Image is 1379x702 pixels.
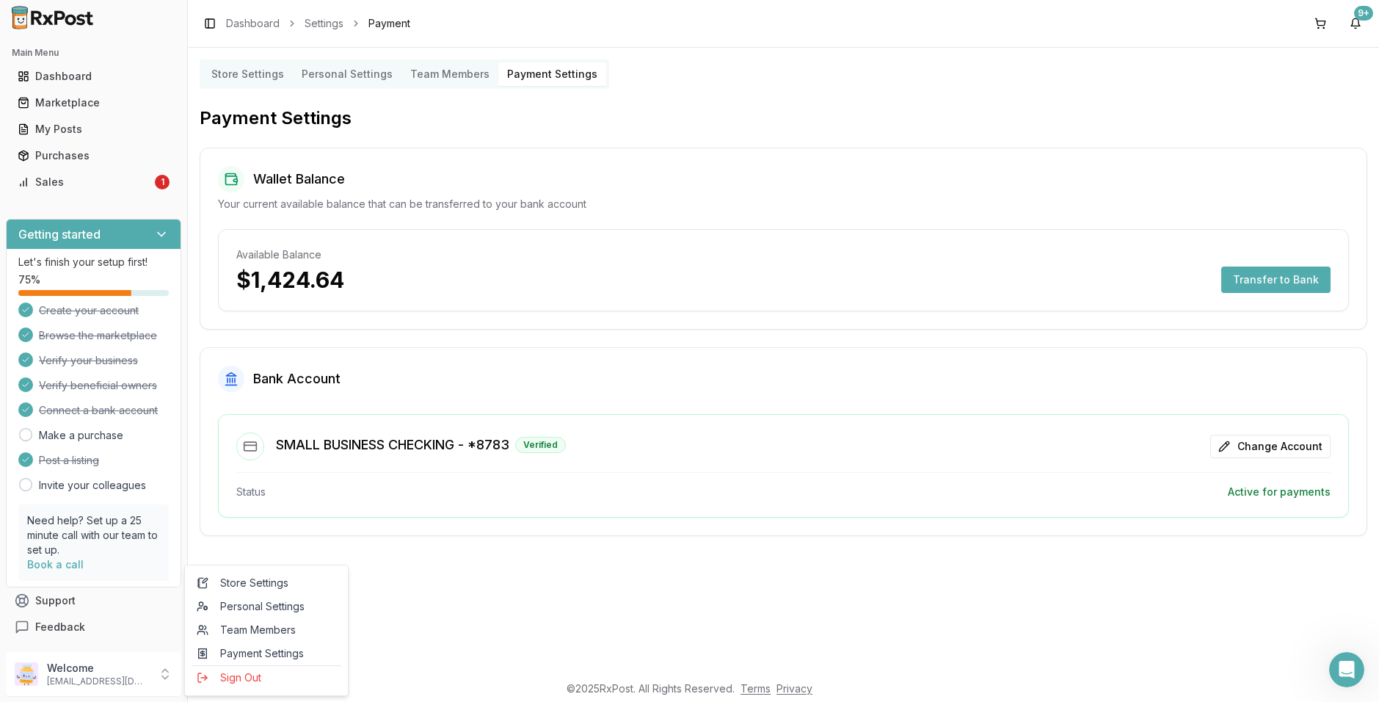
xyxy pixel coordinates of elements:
button: Feedback [6,614,181,640]
h2: Payment Settings [200,106,1367,130]
a: Purchases [12,142,175,169]
div: Dashboard [18,69,170,84]
button: Change Account [1210,435,1331,458]
button: Sales1 [6,170,181,194]
div: My Posts [18,122,170,137]
span: Browse the marketplace [39,328,157,343]
span: Connect a bank account [39,403,158,418]
a: Team Members [191,618,342,642]
p: [EMAIL_ADDRESS][DOMAIN_NAME] [47,676,149,687]
a: My Posts [12,116,175,142]
a: Book a call [27,558,84,571]
div: Available Balance [236,247,1331,262]
span: Post a listing [39,453,99,468]
div: Your current available balance that can be transferred to your bank account [218,197,1349,211]
button: 9+ [1344,12,1367,35]
p: Need help? Set up a 25 minute call with our team to set up. [27,513,160,557]
nav: breadcrumb [226,16,410,31]
a: Marketplace [12,90,175,116]
span: Verify your business [39,353,138,368]
iframe: Intercom live chat [1329,652,1364,687]
span: Sign Out [197,670,336,685]
a: Terms [741,682,771,695]
button: Store Settings [203,62,293,86]
button: Dashboard [6,65,181,88]
div: Sales [18,175,152,189]
a: Settings [305,16,343,31]
img: RxPost Logo [6,6,100,29]
a: Personal Settings [191,595,342,618]
div: 1 [155,175,170,189]
div: 9+ [1354,6,1373,21]
h3: Getting started [18,225,101,243]
h2: Wallet Balance [253,169,345,189]
a: Sales1 [12,169,175,195]
a: Dashboard [226,16,280,31]
h3: SMALL BUSINESS CHECKING - *8783 [276,435,509,455]
button: Purchases [6,144,181,167]
img: User avatar [15,662,38,686]
button: Personal Settings [293,62,401,86]
span: 75 % [18,272,40,287]
a: Payment Settings [191,642,342,665]
span: Verify beneficial owners [39,378,157,393]
span: Payment Settings [197,646,336,661]
div: Active for payments [1228,485,1331,499]
button: Sign Out [191,665,342,690]
p: Welcome [47,661,149,676]
span: Payment [368,16,410,31]
p: $1,424.64 [236,267,344,293]
a: Invite your colleagues [39,478,146,493]
a: Store Settings [191,571,342,595]
button: Transfer to Bank [1221,267,1331,293]
div: Marketplace [18,95,170,110]
h2: Bank Account [253,369,341,389]
div: Status [236,485,266,499]
button: Support [6,587,181,614]
span: Personal Settings [197,599,336,614]
button: Payment Settings [498,62,606,86]
button: My Posts [6,117,181,141]
h2: Main Menu [12,47,175,59]
p: Let's finish your setup first! [18,255,169,269]
button: Team Members [401,62,498,86]
a: Dashboard [12,63,175,90]
span: Feedback [35,620,85,634]
div: Purchases [18,148,170,163]
a: Privacy [776,682,812,695]
span: Create your account [39,303,139,318]
button: Marketplace [6,91,181,115]
span: Store Settings [197,576,336,590]
span: Team Members [197,623,336,637]
a: Make a purchase [39,428,123,443]
div: Verified [515,437,566,453]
